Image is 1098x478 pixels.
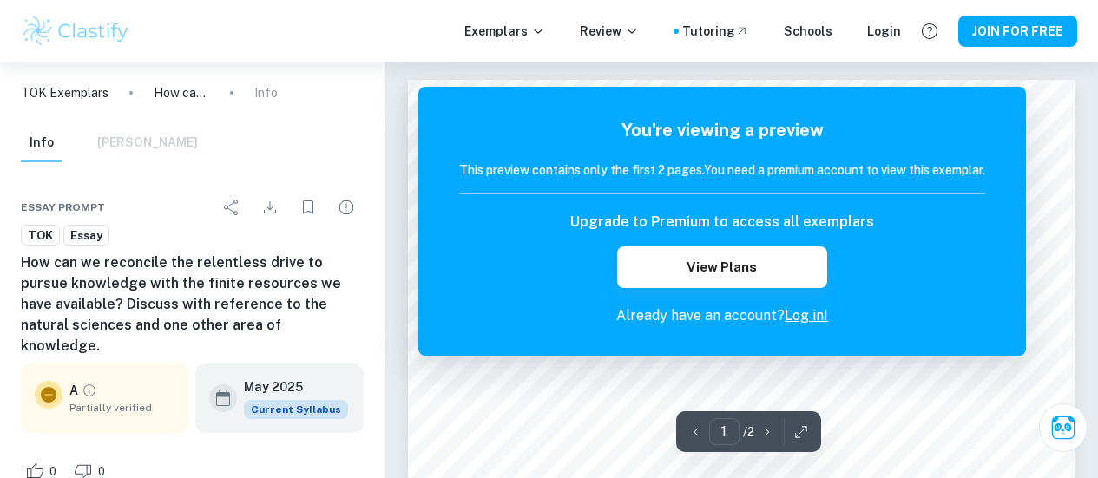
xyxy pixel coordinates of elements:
[1039,403,1088,452] button: Ask Clai
[244,400,348,419] div: This exemplar is based on the current syllabus. Feel free to refer to it for inspiration/ideas wh...
[570,212,874,232] h6: Upgrade to Premium to access all exemplars
[21,124,62,162] button: Info
[459,160,985,180] h6: This preview contains only the first 2 pages. You need a premium account to view this exemplar.
[21,14,131,49] img: Clastify logo
[21,252,364,357] h6: How can we reconcile the relentless drive to pursue knowledge with the finite resources we have a...
[867,22,901,41] a: Login
[21,200,105,215] span: Essay prompt
[617,246,827,288] button: View Plans
[244,400,348,419] span: Current Syllabus
[329,190,364,225] div: Report issue
[21,83,108,102] a: TOK Exemplars
[784,22,832,41] a: Schools
[63,225,109,246] a: Essay
[580,22,639,41] p: Review
[915,16,944,46] button: Help and Feedback
[254,83,278,102] p: Info
[21,225,60,246] a: TOK
[958,16,1077,47] button: JOIN FOR FREE
[64,227,108,245] span: Essay
[743,422,754,442] p: / 2
[459,305,985,326] p: Already have an account?
[69,381,78,400] p: A
[154,83,209,102] p: How can we reconcile the relentless drive to pursue knowledge with the finite resources we have a...
[459,117,985,143] h5: You're viewing a preview
[82,383,97,398] a: Grade partially verified
[682,22,749,41] a: Tutoring
[464,22,545,41] p: Exemplars
[253,190,287,225] div: Download
[244,377,334,396] h6: May 2025
[785,307,828,324] a: Log in!
[69,400,174,416] span: Partially verified
[291,190,325,225] div: Bookmark
[214,190,249,225] div: Share
[22,227,59,245] span: TOK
